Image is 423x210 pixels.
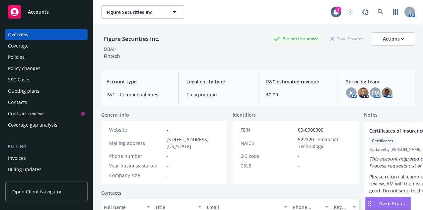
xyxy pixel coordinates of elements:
a: Contacts [101,189,121,196]
a: Policies [5,52,88,62]
div: Billing [5,144,88,150]
span: Notes [364,111,378,119]
div: Company size [109,172,164,179]
div: SSC Cases [8,74,31,85]
a: Switch app [389,5,402,19]
a: Contacts [5,97,88,108]
div: Policy changes [8,63,40,74]
span: C-corporation [186,91,250,98]
div: Contract review [8,108,43,119]
span: Nova Assist [379,200,405,206]
span: - [167,172,168,179]
img: photo [382,87,392,98]
button: Nova Assist [365,197,411,210]
span: Identifiers [233,111,256,118]
div: 4 [335,7,341,13]
a: Invoices [5,153,88,163]
span: - [298,162,300,169]
a: - [167,127,168,133]
div: Actions [383,33,404,45]
a: Coverage [5,41,88,51]
span: [STREET_ADDRESS][US_STATE] [167,136,219,150]
span: Open Client Navigator [12,188,62,195]
span: 522320 - Financial Technology [298,136,351,150]
span: - [167,153,168,159]
span: PM [372,89,379,96]
span: $0.00 [266,91,330,98]
div: Business Insurance [271,35,322,43]
span: Legal entity type [186,78,250,85]
span: Figure Securities Inc. [107,9,164,16]
img: photo [358,87,369,98]
div: Year business started [109,162,164,169]
div: Quoting plans [8,86,39,96]
a: Policy changes [5,63,88,74]
a: Report a Bug [359,5,372,19]
a: Coverage gap analysis [5,120,88,130]
a: Account charges [5,175,88,186]
div: SIC code [241,153,295,159]
a: Contract review [5,108,88,119]
div: Phone number [109,153,164,159]
span: Account type [106,78,170,85]
span: Certificates [372,138,393,144]
div: Coverage [8,41,29,51]
div: Total Rewards [327,35,367,43]
div: Website [109,126,164,133]
div: FEIN [241,126,295,133]
div: Policies [8,52,25,62]
div: Contacts [8,97,27,108]
div: NAICS [241,140,295,147]
span: Servicing team [346,78,410,85]
span: General info [101,111,129,118]
div: CSLB [241,162,295,169]
a: Billing updates [5,164,88,175]
div: Coverage gap analysis [8,120,57,130]
div: Billing updates [8,164,41,175]
button: Actions [372,32,415,46]
div: DBA: - [104,46,116,52]
div: Account charges [8,175,45,186]
a: Quoting plans [5,86,88,96]
span: P&C estimated revenue [266,78,330,85]
div: Invoices [8,153,26,163]
span: AJ [349,89,354,96]
div: Drag to move [366,197,374,210]
button: Figure Securities Inc. [101,5,184,19]
div: Mailing address [109,140,164,147]
div: Figure Securities Inc. [101,35,162,43]
span: P&C - Commercial lines [106,91,170,98]
a: Start snowing [343,5,357,19]
span: - [167,162,168,169]
span: 00-0000000 [298,126,323,133]
a: Search [374,5,387,19]
a: SSC Cases [5,74,88,85]
span: - [298,153,300,159]
div: Overview [8,29,29,40]
span: Accounts [28,9,49,15]
span: Fintech [104,53,120,59]
a: Overview [5,29,88,40]
a: Accounts [5,3,88,21]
